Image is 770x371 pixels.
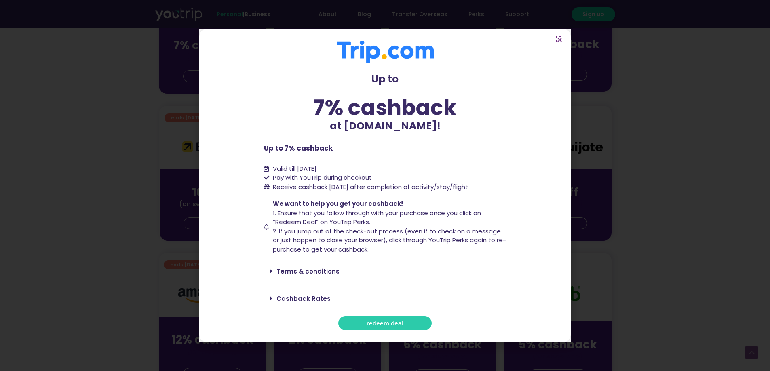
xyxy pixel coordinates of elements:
[557,37,563,43] a: Close
[264,262,506,281] div: Terms & conditions
[273,199,403,208] span: We want to help you get your cashback!
[273,227,506,254] span: 2. If you jump out of the check-out process (even if to check on a message or just happen to clos...
[273,182,468,191] span: Receive cashback [DATE] after completion of activity/stay/flight
[367,320,403,326] span: redeem deal
[276,294,331,303] a: Cashback Rates
[264,118,506,134] p: at [DOMAIN_NAME]!
[264,289,506,308] div: Cashback Rates
[273,164,316,173] span: Valid till [DATE]
[276,267,340,276] a: Terms & conditions
[271,173,372,182] span: Pay with YouTrip during checkout
[338,316,432,330] a: redeem deal
[264,97,506,118] div: 7% cashback
[273,209,481,226] span: 1. Ensure that you follow through with your purchase once you click on “Redeem Deal” on YouTrip P...
[264,143,333,153] b: Up to 7% cashback
[264,71,506,87] p: Up to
